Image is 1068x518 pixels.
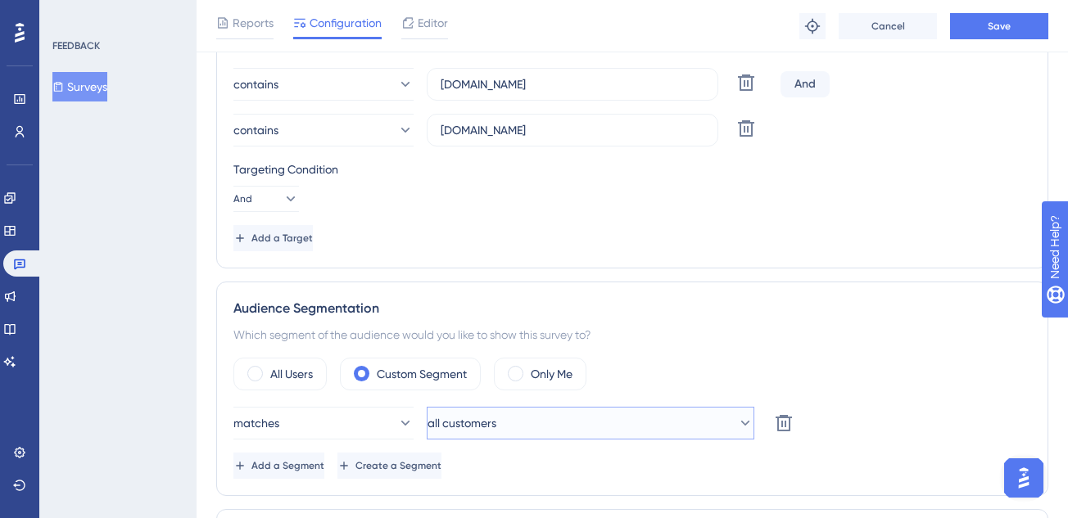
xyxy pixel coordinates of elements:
[418,13,448,33] span: Editor
[427,407,754,439] button: all customers
[441,121,704,139] input: yourwebsite.com/path
[233,74,278,94] span: contains
[233,120,278,140] span: contains
[233,68,414,101] button: contains
[233,453,324,479] button: Add a Segment
[377,364,467,384] label: Custom Segment
[233,160,1031,179] div: Targeting Condition
[999,453,1048,502] iframe: UserGuiding AI Assistant Launcher
[441,75,704,93] input: yourwebsite.com/path
[233,299,1031,318] div: Audience Segmentation
[251,459,324,472] span: Add a Segment
[531,364,572,384] label: Only Me
[233,325,1031,345] div: Which segment of the audience would you like to show this survey to?
[233,225,313,251] button: Add a Target
[781,71,830,97] div: And
[38,4,102,24] span: Need Help?
[233,186,299,212] button: And
[52,39,100,52] div: FEEDBACK
[337,453,441,479] button: Create a Segment
[251,232,313,245] span: Add a Target
[355,459,441,472] span: Create a Segment
[233,407,414,439] button: matches
[233,114,414,146] button: contains
[428,413,496,433] span: all customers
[233,13,274,33] span: Reports
[839,13,937,39] button: Cancel
[871,20,905,33] span: Cancel
[950,13,1048,39] button: Save
[988,20,1011,33] span: Save
[52,72,107,101] button: Surveys
[310,13,382,33] span: Configuration
[270,364,313,384] label: All Users
[233,413,279,433] span: matches
[233,192,252,205] span: And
